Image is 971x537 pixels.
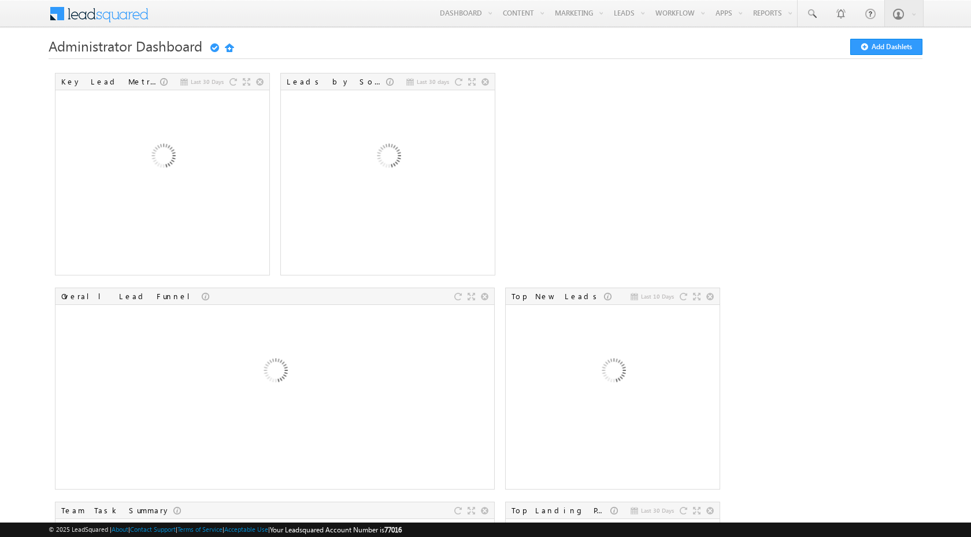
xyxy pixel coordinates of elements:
[512,291,604,301] div: Top New Leads
[177,525,223,533] a: Terms of Service
[551,310,675,435] img: Loading...
[49,36,202,55] span: Administrator Dashboard
[270,525,402,534] span: Your Leadsquared Account Number is
[49,524,402,535] span: © 2025 LeadSquared | | | | |
[224,525,268,533] a: Acceptable Use
[287,76,386,87] div: Leads by Sources
[61,505,173,516] div: Team Task Summary
[61,291,202,301] div: Overall Lead Funnel
[130,525,176,533] a: Contact Support
[326,95,450,220] img: Loading...
[191,76,224,87] span: Last 30 Days
[512,505,610,516] div: Top Landing Pages
[101,95,225,220] img: Loading...
[61,76,160,87] div: Key Lead Metrics
[641,505,674,516] span: Last 30 Days
[384,525,402,534] span: 77016
[417,76,449,87] span: Last 30 days
[850,39,922,55] button: Add Dashlets
[213,310,337,435] img: Loading...
[641,291,674,301] span: Last 10 Days
[112,525,128,533] a: About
